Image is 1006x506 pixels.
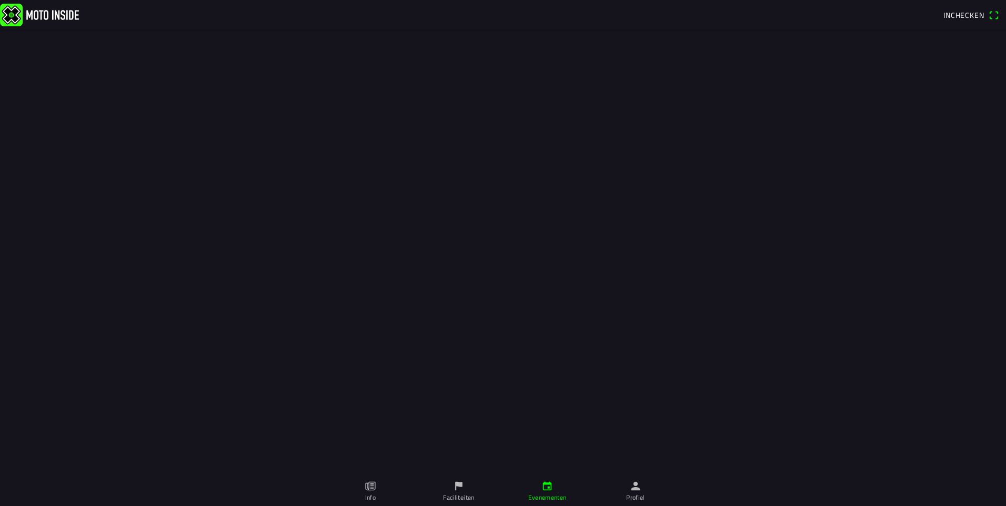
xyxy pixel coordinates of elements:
[943,9,984,21] span: Inchecken
[938,6,1004,24] a: Incheckenqr scanner
[528,493,567,502] ion-label: Evenementen
[630,480,641,492] ion-icon: person
[541,480,553,492] ion-icon: calendar
[453,480,465,492] ion-icon: flag
[443,493,474,502] ion-label: Faciliteiten
[365,480,376,492] ion-icon: paper
[626,493,645,502] ion-label: Profiel
[365,493,376,502] ion-label: Info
